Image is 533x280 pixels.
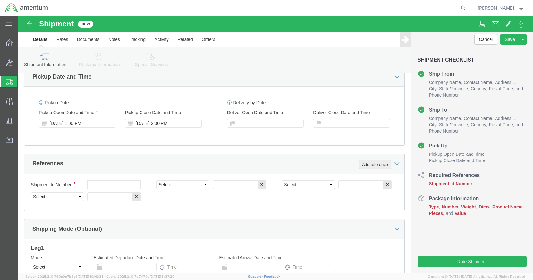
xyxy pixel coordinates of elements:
img: logo [4,3,48,13]
span: [DATE] 10:09:35 [78,275,103,278]
a: Support [248,275,264,278]
iframe: FS Legacy Container [18,16,533,273]
span: Client: 2025.21.0-7d7479b [106,275,174,278]
span: [DATE] 11:37:29 [150,275,174,278]
a: Feedback [264,275,280,278]
button: [PERSON_NAME] [477,4,524,12]
span: Copyright © [DATE]-[DATE] Agistix Inc., All Rights Reserved [428,274,525,279]
span: Server: 2025.21.0-769a9a7b8c3 [25,275,103,278]
span: William Glazer [478,4,514,11]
